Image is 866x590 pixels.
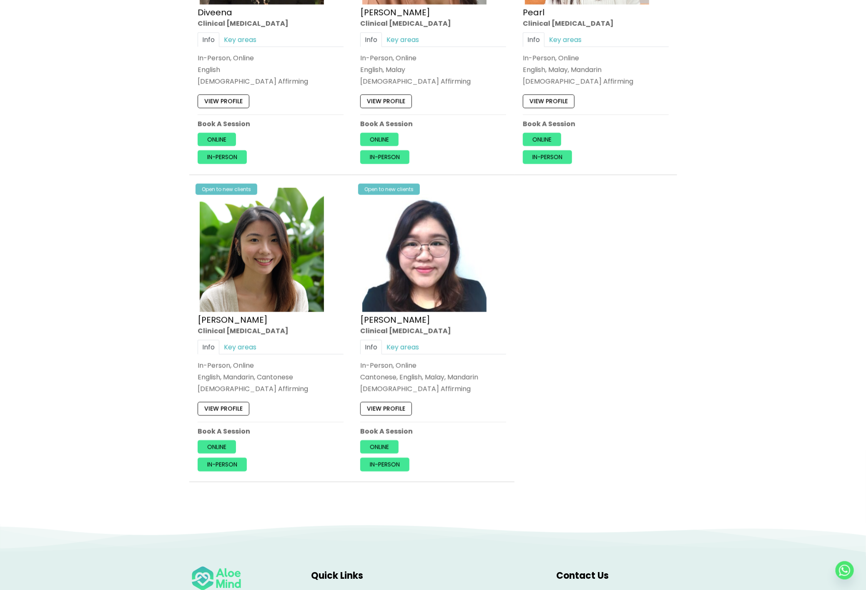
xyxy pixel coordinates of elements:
a: View profile [360,95,412,108]
p: English, Malay, Mandarin [523,65,669,75]
div: In-Person, Online [360,53,506,63]
div: Clinical [MEDICAL_DATA] [198,19,344,28]
p: Book A Session [360,119,506,129]
div: Clinical [MEDICAL_DATA] [360,19,506,28]
a: Info [198,340,219,354]
p: English, Mandarin, Cantonese [198,372,344,382]
a: Diveena [198,7,232,18]
div: [DEMOGRAPHIC_DATA] Affirming [360,77,506,86]
a: In-person [198,150,247,164]
div: Open to new clients [196,184,257,195]
div: [DEMOGRAPHIC_DATA] Affirming [198,77,344,86]
a: Key areas [545,32,586,47]
a: In-person [360,150,409,164]
a: Whatsapp [836,561,854,580]
a: Online [360,440,399,453]
a: [PERSON_NAME] [360,7,430,18]
img: Peggy Clin Psych [200,188,324,312]
a: Online [523,133,561,146]
a: Info [523,32,545,47]
a: Info [360,340,382,354]
a: Online [198,133,236,146]
a: Key areas [382,32,424,47]
div: [DEMOGRAPHIC_DATA] Affirming [360,384,506,394]
div: In-Person, Online [198,360,344,370]
div: In-Person, Online [198,53,344,63]
div: Clinical [MEDICAL_DATA] [198,326,344,335]
p: Book A Session [360,426,506,436]
div: Clinical [MEDICAL_DATA] [360,326,506,335]
a: Online [198,440,236,453]
p: Book A Session [523,119,669,129]
a: View profile [360,402,412,415]
a: Info [360,32,382,47]
a: In-person [523,150,572,164]
a: Pearl [523,7,545,18]
p: Cantonese, English, Malay, Mandarin [360,372,506,382]
a: [PERSON_NAME] [360,314,430,325]
a: View profile [198,402,249,415]
a: [PERSON_NAME] [198,314,268,325]
div: [DEMOGRAPHIC_DATA] Affirming [523,77,669,86]
a: In-person [198,458,247,471]
p: English, Malay [360,65,506,75]
span: Quick Links [311,570,364,582]
a: Key areas [382,340,424,354]
a: View profile [523,95,575,108]
img: Wei Shan_Profile-300×300 [362,188,487,312]
a: Online [360,133,399,146]
div: Clinical [MEDICAL_DATA] [523,19,669,28]
a: View profile [198,95,249,108]
div: In-Person, Online [360,360,506,370]
a: Key areas [219,340,261,354]
div: [DEMOGRAPHIC_DATA] Affirming [198,384,344,394]
p: Book A Session [198,426,344,436]
p: English [198,65,344,75]
div: Open to new clients [358,184,420,195]
a: In-person [360,458,409,471]
div: In-Person, Online [523,53,669,63]
a: Info [198,32,219,47]
span: Contact Us [557,570,609,582]
a: Key areas [219,32,261,47]
p: Book A Session [198,119,344,129]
